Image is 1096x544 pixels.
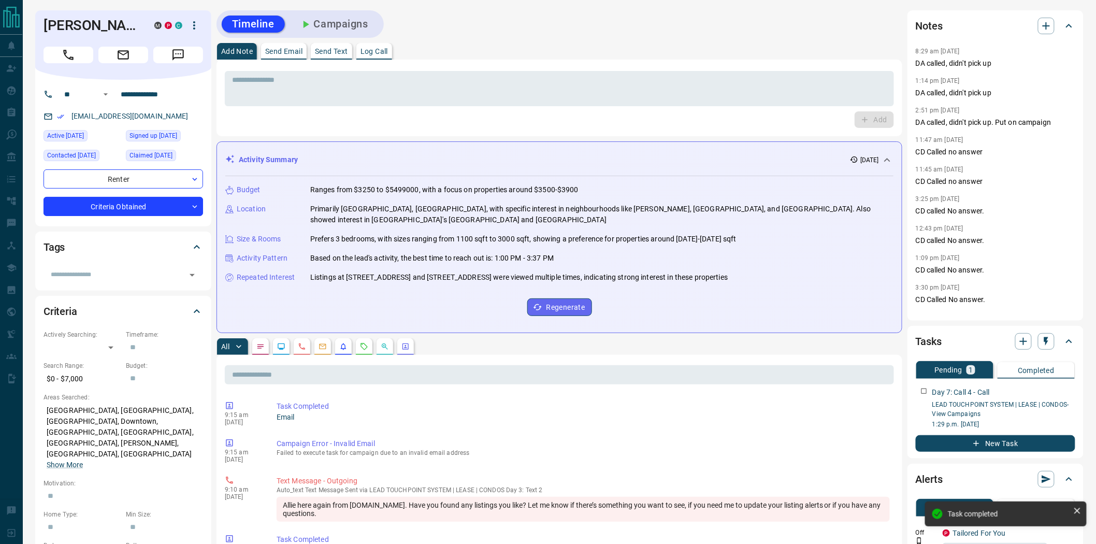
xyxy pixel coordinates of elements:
svg: Emails [319,342,327,351]
p: Areas Searched: [44,393,203,402]
span: Call [44,47,93,63]
div: Alerts [916,467,1075,492]
p: Log Call [360,48,388,55]
div: Tue Jan 14 2020 [126,130,203,145]
p: 8:29 am [DATE] [916,48,960,55]
a: [EMAIL_ADDRESS][DOMAIN_NAME] [71,112,189,120]
svg: Requests [360,342,368,351]
p: Completed [1018,367,1055,374]
svg: Listing Alerts [339,342,348,351]
h2: Alerts [916,471,943,488]
div: Criteria Obtained [44,197,203,216]
p: 11:45 am [DATE] [916,166,963,173]
p: 11:47 am [DATE] [916,136,963,144]
p: CD Called No answer. [916,294,1075,305]
p: Based on the lead's activity, the best time to reach out is: 1:00 PM - 3:37 PM [310,253,554,264]
p: DA called, didn't pick up [916,58,1075,69]
p: 1 [969,366,973,374]
h1: [PERSON_NAME] [44,17,139,34]
div: Allie here again from [DOMAIN_NAME]. Have you found any listings you like? Let me know if there’s... [277,497,890,522]
button: Timeline [222,16,285,33]
span: auto_text [277,486,304,494]
div: Sun Aug 10 2025 [44,150,121,164]
p: Failed to execute task for campaign due to an invalid email address [277,449,890,456]
p: Home Type: [44,510,121,519]
p: Task Completed [277,401,890,412]
p: Email [277,412,890,423]
p: 1:09 pm [DATE] [916,254,960,262]
div: Task completed [948,510,1069,518]
p: Day 7: Call 4 - Call [932,387,990,398]
p: Pending [934,366,962,374]
span: Email [98,47,148,63]
p: CD called No answer. [916,206,1075,217]
span: Contacted [DATE] [47,150,96,161]
div: Tasks [916,329,1075,354]
p: DA called, didn't pick up [916,88,1075,98]
div: Fri Feb 12 2021 [126,150,203,164]
button: Open [185,268,199,282]
p: 3:25 pm [DATE] [916,195,960,203]
p: Repeated Interest [237,272,295,283]
p: 2:51 pm [DATE] [916,107,960,114]
div: Tags [44,235,203,260]
span: Message [153,47,203,63]
svg: Notes [256,342,265,351]
p: Off [916,528,936,537]
p: 1:14 pm [DATE] [916,77,960,84]
a: LEAD TOUCHPOINT SYSTEM | LEASE | CONDOS- View Campaigns [932,401,1069,418]
p: Activity Pattern [237,253,287,264]
h2: Notes [916,18,943,34]
p: [DATE] [225,419,261,426]
p: 9:10 am [225,486,261,493]
p: [GEOGRAPHIC_DATA], [GEOGRAPHIC_DATA], [GEOGRAPHIC_DATA], Downtown, [GEOGRAPHIC_DATA], [GEOGRAPHIC... [44,402,203,474]
svg: Opportunities [381,342,389,351]
p: Location [237,204,266,214]
p: 12:43 pm [DATE] [916,225,963,232]
p: Size & Rooms [237,234,281,245]
svg: Calls [298,342,306,351]
div: Activity Summary[DATE] [225,150,893,169]
div: property.ca [165,22,172,29]
button: Campaigns [289,16,379,33]
div: condos.ca [175,22,182,29]
p: CD Called no answer [916,176,1075,187]
p: 1:29 p.m. [DATE] [932,420,1075,429]
p: Budget: [126,361,203,370]
div: Notes [916,13,1075,38]
p: [DATE] [225,456,261,463]
p: Search Range: [44,361,121,370]
span: Claimed [DATE] [129,150,172,161]
p: Ranges from $3250 to $5499000, with a focus on properties around $3500-$3900 [310,184,579,195]
p: Actively Searching: [44,330,121,339]
div: mrloft.ca [154,22,162,29]
p: CD called No answer. [916,235,1075,246]
p: Primarily [GEOGRAPHIC_DATA], [GEOGRAPHIC_DATA], with specific interest in neighbourhoods like [PE... [310,204,893,225]
p: Motivation: [44,479,203,488]
h2: Tags [44,239,65,255]
p: DA called, didn't pick up. Put on campaign [916,117,1075,128]
p: Listings at [STREET_ADDRESS] and [STREET_ADDRESS] were viewed multiple times, indicating strong i... [310,272,728,283]
div: Criteria [44,299,203,324]
p: Send Text [315,48,348,55]
svg: Agent Actions [401,342,410,351]
p: Campaign Error - Invalid Email [277,438,890,449]
svg: Lead Browsing Activity [277,342,285,351]
p: $0 - $7,000 [44,370,121,388]
p: Timeframe: [126,330,203,339]
p: [DATE] [860,155,879,165]
p: Add Note [221,48,253,55]
p: CD Called no answer [916,147,1075,158]
div: Sat Aug 09 2025 [44,130,121,145]
p: CD called No answer. [916,265,1075,276]
span: Signed up [DATE] [129,131,177,141]
h2: Criteria [44,303,77,320]
div: Renter [44,169,203,189]
p: 3:30 pm [DATE] [916,284,960,291]
p: Prefers 3 bedrooms, with sizes ranging from 1100 sqft to 3000 sqft, showing a preference for prop... [310,234,737,245]
p: All [221,343,229,350]
p: 9:15 am [225,411,261,419]
p: Send Email [265,48,302,55]
p: Text Message Sent via LEAD TOUCHPOINT SYSTEM | LEASE | CONDOS Day 3: Text 2 [277,486,890,494]
button: New Task [916,435,1075,452]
